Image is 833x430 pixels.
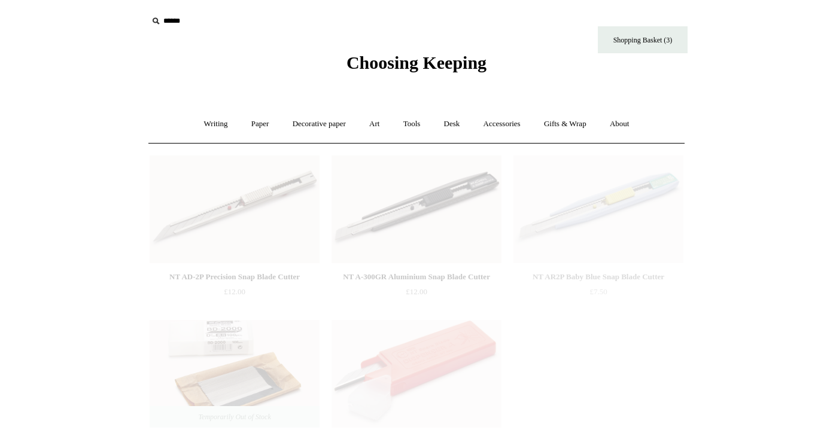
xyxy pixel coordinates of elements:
a: Shopping Basket (3) [598,26,688,53]
a: Desk [433,108,471,140]
a: Decorative paper [282,108,357,140]
a: NT AR2P Baby Blue Snap Blade Cutter £7.50 [513,270,683,319]
a: Writing [193,108,239,140]
a: Paper [241,108,280,140]
span: £12.00 [224,287,245,296]
a: NT 30 Degree Precision Blades with Dispenser NT 30 Degree Precision Blades with Dispenser [332,320,501,428]
div: NT A-300GR Aluminium Snap Blade Cutter [335,270,498,284]
a: About [599,108,640,140]
img: NT 30 Degree Precision Blades with Dispenser [332,320,501,428]
img: Black Stainless Steel NT BD-2000 30 Degree Blades [150,320,320,428]
a: NT AD-2P Precision Snap Blade Cutter £12.00 [150,270,320,319]
span: Choosing Keeping [346,53,487,72]
div: NT AR2P Baby Blue Snap Blade Cutter [516,270,680,284]
a: NT AR2P Baby Blue Snap Blade Cutter NT AR2P Baby Blue Snap Blade Cutter [513,155,683,263]
a: Choosing Keeping [346,62,487,71]
span: £12.00 [406,287,427,296]
img: NT A-300GR Aluminium Snap Blade Cutter [332,155,501,263]
a: NT A-300GR Aluminium Snap Blade Cutter NT A-300GR Aluminium Snap Blade Cutter [332,155,501,263]
img: NT AR2P Baby Blue Snap Blade Cutter [513,155,683,263]
a: Gifts & Wrap [533,108,597,140]
span: £7.50 [589,287,607,296]
a: NT AD-2P Precision Snap Blade Cutter NT AD-2P Precision Snap Blade Cutter [150,155,320,263]
a: Tools [393,108,431,140]
a: Black Stainless Steel NT BD-2000 30 Degree Blades Black Stainless Steel NT BD-2000 30 Degree Blad... [150,320,320,428]
span: Temporarily Out of Stock [186,406,282,428]
div: NT AD-2P Precision Snap Blade Cutter [153,270,317,284]
a: Art [358,108,390,140]
img: NT AD-2P Precision Snap Blade Cutter [150,155,320,263]
a: NT A-300GR Aluminium Snap Blade Cutter £12.00 [332,270,501,319]
a: Accessories [473,108,531,140]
